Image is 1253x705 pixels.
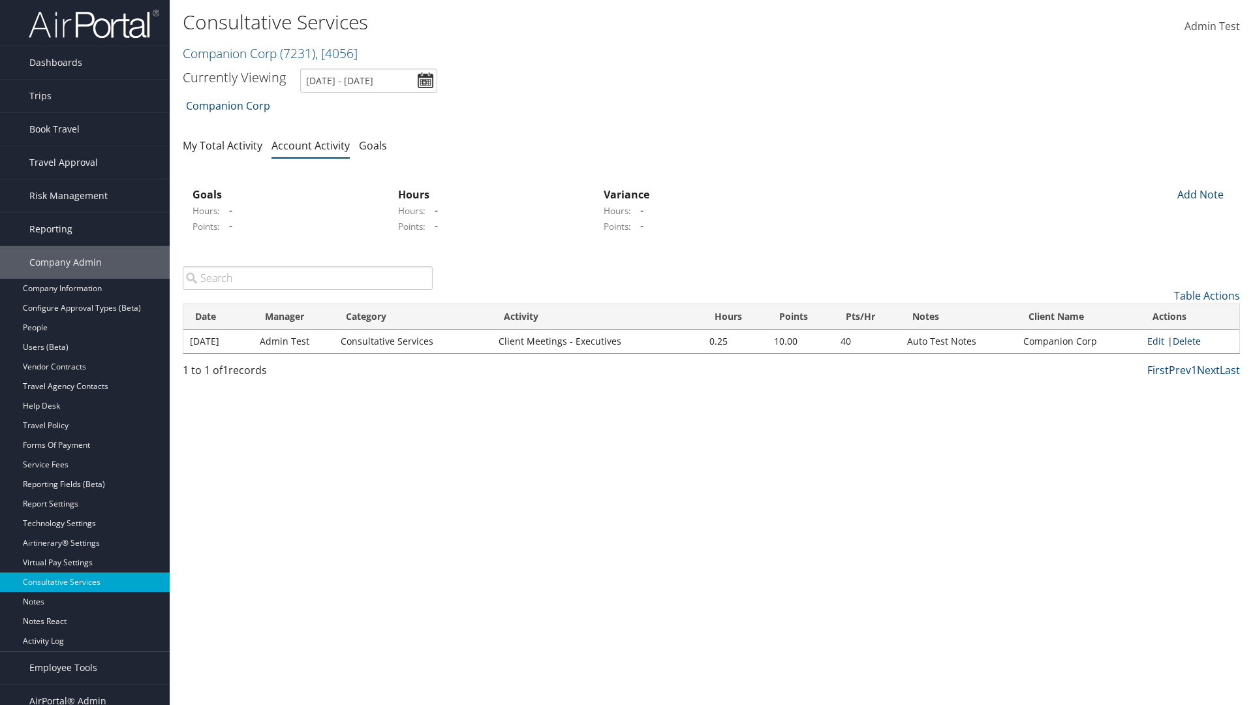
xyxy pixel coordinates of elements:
td: 10.00 [767,330,833,353]
td: Auto Test Notes [901,330,1017,353]
h3: Currently Viewing [183,69,286,86]
span: , [ 4056 ] [315,44,358,62]
strong: Variance [604,187,649,202]
a: Prev [1169,363,1191,377]
label: Hours: [398,204,425,217]
th: Category: activate to sort column ascending [334,304,492,330]
td: Admin Test [253,330,334,353]
label: Points: [604,220,631,233]
strong: Goals [193,187,222,202]
a: Account Activity [271,138,350,153]
th: Points [767,304,833,330]
span: - [634,203,643,217]
a: First [1147,363,1169,377]
span: 1 [223,363,228,377]
label: Hours: [193,204,220,217]
span: Trips [29,80,52,112]
td: | [1141,330,1239,353]
a: My Total Activity [183,138,262,153]
span: - [223,203,232,217]
span: Reporting [29,213,72,245]
td: Consultative Services [334,330,492,353]
div: 1 to 1 of records [183,362,433,384]
td: Client Meetings - Executives [492,330,703,353]
th: Hours [703,304,767,330]
th: Notes [901,304,1017,330]
th: Actions [1141,304,1239,330]
a: Goals [359,138,387,153]
a: Last [1220,363,1240,377]
h1: Consultative Services [183,8,888,36]
span: ( 7231 ) [280,44,315,62]
th: Client Name [1017,304,1141,330]
img: airportal-logo.png [29,8,159,39]
td: 40 [834,330,901,353]
span: Company Admin [29,246,102,279]
span: Book Travel [29,113,80,146]
span: - [428,219,438,233]
a: Companion Corp [186,93,270,119]
input: Search [183,266,433,290]
span: - [634,219,643,233]
th: Manager: activate to sort column ascending [253,304,334,330]
td: [DATE] [183,330,253,353]
strong: Hours [398,187,429,202]
span: - [223,219,232,233]
a: Admin Test [1184,7,1240,47]
a: Edit [1147,335,1164,347]
input: [DATE] - [DATE] [300,69,437,93]
div: Add Note [1168,187,1230,202]
span: - [428,203,438,217]
td: 0.25 [703,330,767,353]
th: Date: activate to sort column ascending [183,304,253,330]
th: Activity: activate to sort column ascending [492,304,703,330]
span: Dashboards [29,46,82,79]
a: Delete [1173,335,1201,347]
a: Companion Corp [183,44,358,62]
td: Companion Corp [1017,330,1141,353]
a: Next [1197,363,1220,377]
label: Points: [398,220,425,233]
a: Table Actions [1174,289,1240,303]
span: Admin Test [1184,19,1240,33]
span: Employee Tools [29,651,97,684]
label: Hours: [604,204,631,217]
th: Pts/Hr [834,304,901,330]
span: Risk Management [29,180,108,212]
a: 1 [1191,363,1197,377]
span: Travel Approval [29,146,98,179]
label: Points: [193,220,220,233]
